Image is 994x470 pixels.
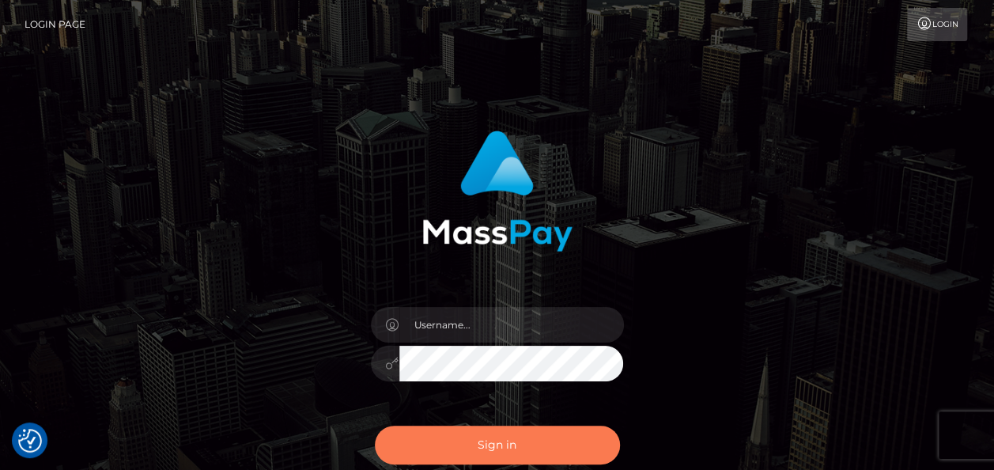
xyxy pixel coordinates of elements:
[18,429,42,453] button: Consent Preferences
[907,8,967,41] a: Login
[25,8,85,41] a: Login Page
[422,131,573,252] img: MassPay Login
[18,429,42,453] img: Revisit consent button
[399,307,624,343] input: Username...
[375,426,620,464] button: Sign in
